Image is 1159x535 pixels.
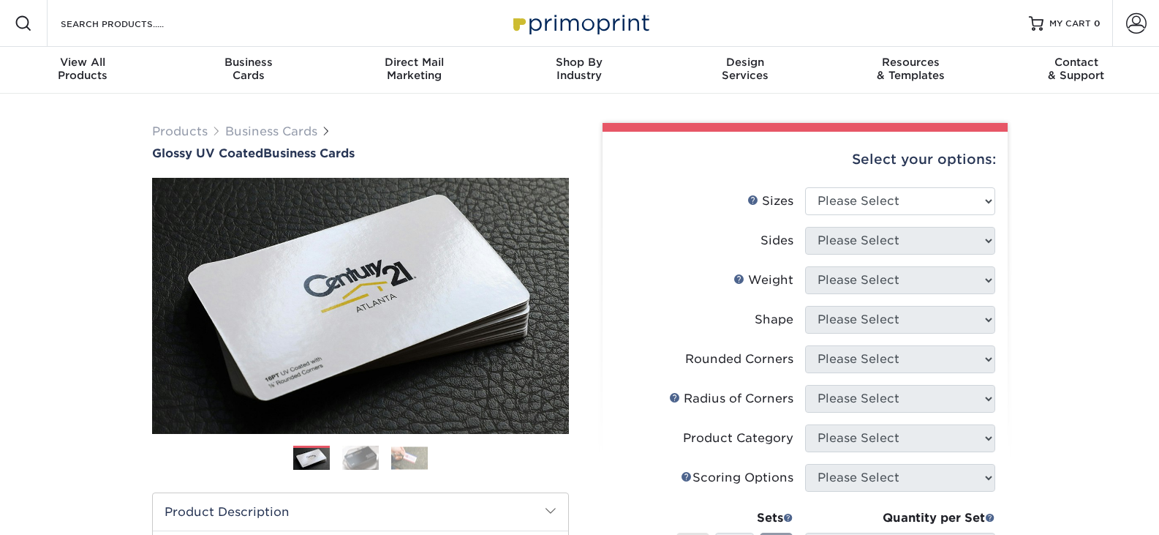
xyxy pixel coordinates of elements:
div: Select your options: [614,132,996,187]
div: Quantity per Set [805,509,995,527]
a: Direct MailMarketing [331,47,497,94]
a: Contact& Support [994,47,1159,94]
a: Resources& Templates [828,47,993,94]
div: Shape [755,311,793,329]
input: SEARCH PRODUCTS..... [59,15,202,32]
div: Radius of Corners [669,390,793,408]
span: 0 [1094,18,1101,29]
div: Services [662,56,828,82]
div: Industry [497,56,662,82]
span: Business [165,56,331,69]
div: Rounded Corners [685,351,793,368]
div: & Support [994,56,1159,82]
div: Weight [733,272,793,289]
span: Shop By [497,56,662,69]
span: Contact [994,56,1159,69]
span: MY CART [1049,18,1091,30]
div: Sizes [747,192,793,210]
a: BusinessCards [165,47,331,94]
img: Primoprint [507,7,653,39]
span: Resources [828,56,993,69]
div: Marketing [331,56,497,82]
span: Direct Mail [331,56,497,69]
div: Product Category [683,430,793,447]
div: Cards [165,56,331,82]
div: Sides [760,232,793,250]
div: Scoring Options [681,469,793,487]
span: Design [662,56,828,69]
a: Shop ByIndustry [497,47,662,94]
div: & Templates [828,56,993,82]
a: DesignServices [662,47,828,94]
div: Sets [676,509,793,527]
